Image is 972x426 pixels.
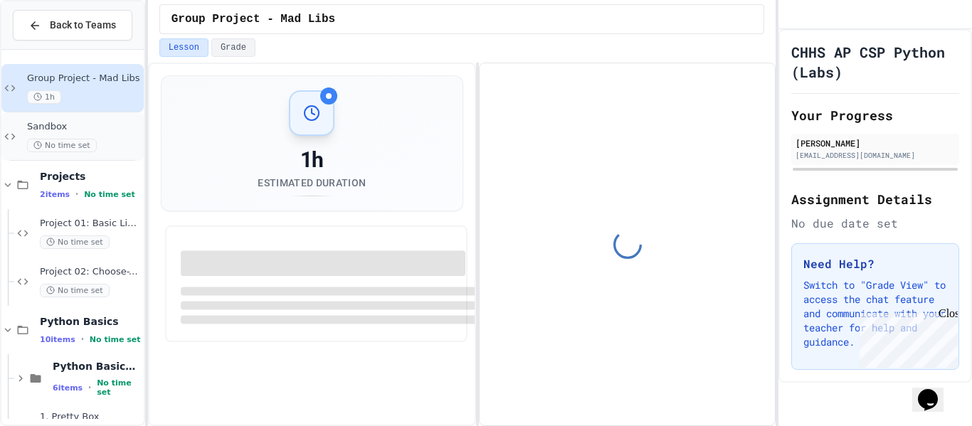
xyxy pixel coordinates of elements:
[84,190,135,199] span: No time set
[40,335,75,344] span: 10 items
[6,6,98,90] div: Chat with us now!Close
[211,38,255,57] button: Grade
[791,215,959,232] div: No due date set
[27,139,97,152] span: No time set
[159,38,208,57] button: Lesson
[796,150,955,161] div: [EMAIL_ADDRESS][DOMAIN_NAME]
[791,42,959,82] h1: CHHS AP CSP Python (Labs)
[97,378,141,397] span: No time set
[75,188,78,200] span: •
[40,315,141,328] span: Python Basics
[88,382,91,393] span: •
[13,10,132,41] button: Back to Teams
[258,147,366,173] div: 1h
[50,18,116,33] span: Back to Teams
[27,73,141,85] span: Group Project - Mad Libs
[53,383,83,393] span: 6 items
[40,266,141,278] span: Project 02: Choose-Your-Own Adventure
[791,105,959,125] h2: Your Progress
[796,137,955,149] div: [PERSON_NAME]
[53,360,141,373] span: Python Basics: To Reviews
[803,278,947,349] p: Switch to "Grade View" to access the chat feature and communicate with your teacher for help and ...
[40,170,141,183] span: Projects
[171,11,335,28] span: Group Project - Mad Libs
[90,335,141,344] span: No time set
[40,190,70,199] span: 2 items
[791,189,959,209] h2: Assignment Details
[81,334,84,345] span: •
[854,307,958,368] iframe: chat widget
[27,121,141,133] span: Sandbox
[27,90,61,104] span: 1h
[258,176,366,190] div: Estimated Duration
[40,218,141,230] span: Project 01: Basic List Analysis
[40,411,141,423] span: 1. Pretty Box
[40,284,110,297] span: No time set
[803,255,947,272] h3: Need Help?
[40,235,110,249] span: No time set
[912,369,958,412] iframe: chat widget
